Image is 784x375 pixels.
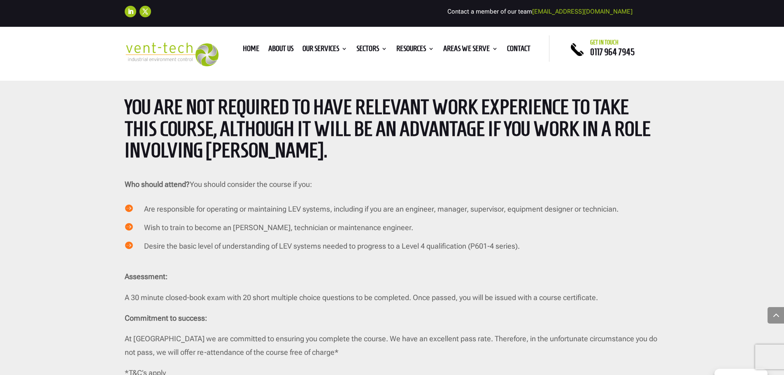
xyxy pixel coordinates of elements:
[125,272,168,281] strong: Assessment:
[144,223,413,232] span: Wish to train to become an [PERSON_NAME], technician or maintenance engineer.
[356,46,387,55] a: Sectors
[396,46,434,55] a: Resources
[125,95,651,161] span: You are not required to have relevant work experience to take this course, although it will be an...
[268,46,293,55] a: About us
[302,46,347,55] a: Our Services
[125,291,660,312] p: A 30 minute closed-book exam with 20 short multiple choice questions to be completed. Once passed...
[125,42,219,67] img: 2023-09-27T08_35_16.549ZVENT-TECH---Clear-background
[125,204,133,212] span: 
[447,8,633,15] span: Contact a member of our team
[590,47,635,57] a: 0117 964 7945
[144,205,619,213] span: Are responsible for operating or maintaining LEV systems, including if you are an engineer, manag...
[532,8,633,15] a: [EMAIL_ADDRESS][DOMAIN_NAME]
[144,242,520,250] span: Desire the basic level of understanding of LEV systems needed to progress to a Level 4 qualificat...
[125,332,660,366] p: At [GEOGRAPHIC_DATA] we are committed to ensuring you complete the course. We have an excellent p...
[443,46,498,55] a: Areas We Serve
[125,6,136,17] a: Follow on LinkedIn
[507,46,530,55] a: Contact
[125,222,133,231] span: 
[243,46,259,55] a: Home
[125,314,207,322] strong: Commitment to success:
[590,39,619,46] span: Get in touch
[125,241,133,249] span: 
[125,180,190,189] strong: Who should attend?
[140,6,151,17] a: Follow on X
[125,178,660,191] p: You should consider the course if you:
